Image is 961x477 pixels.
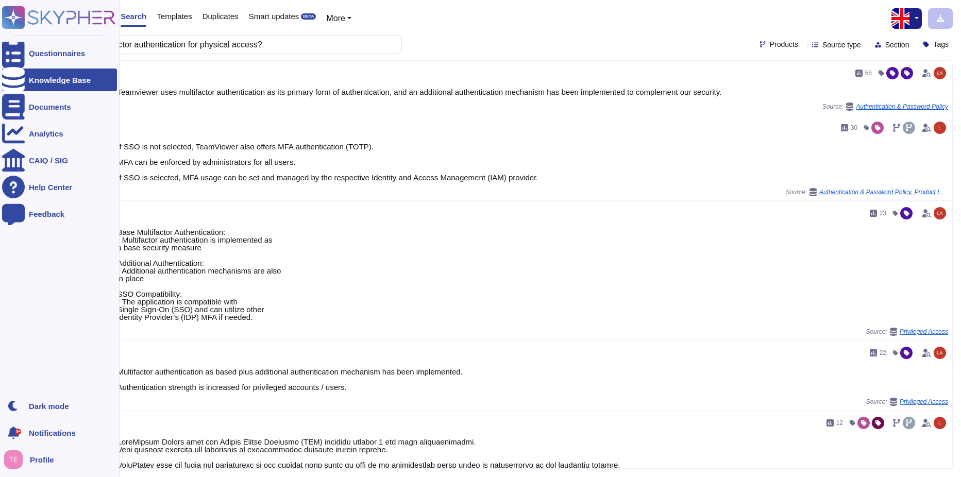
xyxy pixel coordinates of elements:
[157,12,192,20] span: Templates
[121,12,146,20] span: Search
[203,12,239,20] span: Duplicates
[326,12,351,25] button: More
[836,420,843,426] span: 12
[29,429,76,437] span: Notifications
[29,210,64,218] div: Feedback
[2,69,117,91] a: Knowledge Base
[29,49,85,57] div: Questionnaires
[934,347,946,359] img: user
[900,399,948,405] span: Privileged Access
[822,103,948,111] span: Source:
[822,41,861,48] span: Source type
[301,13,316,20] div: BETA
[29,103,71,111] div: Documents
[15,429,21,435] div: 9+
[880,210,886,216] span: 23
[933,41,949,48] span: Tags
[29,157,68,164] div: CAIQ / SIG
[885,41,909,48] span: Section
[41,36,391,54] input: Search a question or template...
[29,76,91,84] div: Knowledge Base
[856,104,948,110] span: Authentication & Password Policy
[29,183,72,191] div: Help Center
[934,207,946,219] img: user
[30,456,54,464] span: Profile
[326,14,345,23] span: More
[2,122,117,145] a: Analytics
[4,450,23,469] img: user
[819,189,948,195] span: Authentication & Password Policy, Product Information
[2,95,117,118] a: Documents
[117,88,948,96] div: Teamviewer uses multifactor authentication as its primary form of authentication, and an addition...
[866,328,948,336] span: Source:
[29,402,69,410] div: Dark mode
[2,42,117,64] a: Questionnaires
[851,125,857,131] span: 30
[934,67,946,79] img: user
[880,350,886,356] span: 22
[249,12,299,20] span: Smart updates
[900,329,948,335] span: Privileged Access
[117,228,948,321] div: Base Multifactor Authentication: • Multifactor authentication is implemented as a base security m...
[770,41,798,48] span: Products
[786,188,948,196] span: Source:
[934,122,946,134] img: user
[2,202,117,225] a: Feedback
[934,417,946,429] img: user
[117,368,948,391] div: Multifactor authentication as based plus additional authentication mechanism has been implemented...
[866,398,948,406] span: Source:
[865,70,872,76] span: 58
[891,8,912,29] img: en
[29,130,63,138] div: Analytics
[2,176,117,198] a: Help Center
[2,149,117,172] a: CAIQ / SIG
[2,448,30,471] button: user
[117,143,948,181] div: If SSO is not selected, TeamViewer also offers MFA authentication (TOTP). MFA can be enforced by ...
